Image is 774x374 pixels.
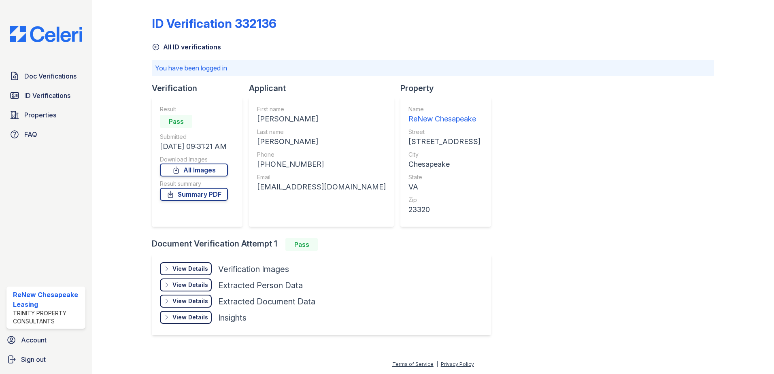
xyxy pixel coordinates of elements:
[152,83,249,94] div: Verification
[160,155,228,164] div: Download Images
[257,173,386,181] div: Email
[257,181,386,193] div: [EMAIL_ADDRESS][DOMAIN_NAME]
[172,281,208,289] div: View Details
[160,188,228,201] a: Summary PDF
[408,105,481,125] a: Name ReNew Chesapeake
[160,164,228,176] a: All Images
[436,361,438,367] div: |
[3,26,89,42] img: CE_Logo_Blue-a8612792a0a2168367f1c8372b55b34899dd931a85d93a1a3d3e32e68fde9ad4.png
[218,280,303,291] div: Extracted Person Data
[257,151,386,159] div: Phone
[172,313,208,321] div: View Details
[400,83,498,94] div: Property
[257,128,386,136] div: Last name
[152,238,498,251] div: Document Verification Attempt 1
[160,105,228,113] div: Result
[3,351,89,368] a: Sign out
[21,335,47,345] span: Account
[160,180,228,188] div: Result summary
[218,296,315,307] div: Extracted Document Data
[408,105,481,113] div: Name
[24,91,70,100] span: ID Verifications
[408,181,481,193] div: VA
[172,297,208,305] div: View Details
[408,196,481,204] div: Zip
[6,87,85,104] a: ID Verifications
[24,110,56,120] span: Properties
[257,113,386,125] div: [PERSON_NAME]
[152,42,221,52] a: All ID verifications
[257,136,386,147] div: [PERSON_NAME]
[257,105,386,113] div: First name
[3,332,89,348] a: Account
[6,68,85,84] a: Doc Verifications
[21,355,46,364] span: Sign out
[13,309,82,325] div: Trinity Property Consultants
[172,265,208,273] div: View Details
[392,361,434,367] a: Terms of Service
[408,173,481,181] div: State
[218,312,247,323] div: Insights
[152,16,276,31] div: ID Verification 332136
[6,126,85,142] a: FAQ
[408,204,481,215] div: 23320
[285,238,318,251] div: Pass
[408,159,481,170] div: Chesapeake
[13,290,82,309] div: ReNew Chesapeake Leasing
[6,107,85,123] a: Properties
[249,83,400,94] div: Applicant
[155,63,711,73] p: You have been logged in
[24,71,77,81] span: Doc Verifications
[218,263,289,275] div: Verification Images
[408,136,481,147] div: [STREET_ADDRESS]
[441,361,474,367] a: Privacy Policy
[24,130,37,139] span: FAQ
[257,159,386,170] div: [PHONE_NUMBER]
[160,133,228,141] div: Submitted
[408,151,481,159] div: City
[160,115,192,128] div: Pass
[160,141,228,152] div: [DATE] 09:31:21 AM
[408,128,481,136] div: Street
[408,113,481,125] div: ReNew Chesapeake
